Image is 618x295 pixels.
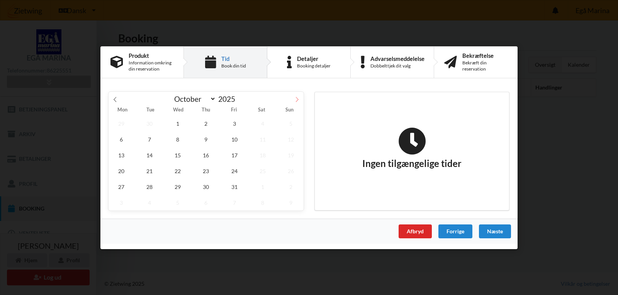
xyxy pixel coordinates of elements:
[129,52,173,58] div: Produkt
[109,163,134,179] span: October 20, 2025
[109,131,134,147] span: October 6, 2025
[248,108,276,113] span: Sat
[222,179,247,194] span: October 31, 2025
[194,131,219,147] span: October 9, 2025
[278,115,304,131] span: October 5, 2025
[109,179,134,194] span: October 27, 2025
[137,194,162,210] span: November 4, 2025
[164,108,192,113] span: Wed
[171,94,216,104] select: Month
[192,108,220,113] span: Thu
[250,194,275,210] span: November 8, 2025
[278,163,304,179] span: October 26, 2025
[462,60,508,72] div: Bekræft din reservation
[194,147,219,163] span: October 16, 2025
[137,179,162,194] span: October 28, 2025
[194,115,219,131] span: October 2, 2025
[250,179,275,194] span: November 1, 2025
[278,147,304,163] span: October 19, 2025
[221,63,246,69] div: Book din tid
[137,147,162,163] span: October 14, 2025
[297,63,331,69] div: Booking detaljer
[276,108,304,113] span: Sun
[222,163,247,179] span: October 24, 2025
[222,131,247,147] span: October 10, 2025
[222,147,247,163] span: October 17, 2025
[221,55,246,61] div: Tid
[109,108,136,113] span: Mon
[462,52,508,58] div: Bekræftelse
[250,115,275,131] span: October 4, 2025
[165,131,190,147] span: October 8, 2025
[278,194,304,210] span: November 9, 2025
[479,224,511,238] div: Næste
[194,194,219,210] span: November 6, 2025
[370,63,424,69] div: Dobbelttjek dit valg
[165,147,190,163] span: October 15, 2025
[222,194,247,210] span: November 7, 2025
[370,55,424,61] div: Advarselsmeddelelse
[438,224,472,238] div: Forrige
[362,127,462,169] h2: Ingen tilgængelige tider
[220,108,248,113] span: Fri
[165,163,190,179] span: October 22, 2025
[250,131,275,147] span: October 11, 2025
[165,115,190,131] span: October 1, 2025
[278,179,304,194] span: November 2, 2025
[137,131,162,147] span: October 7, 2025
[278,131,304,147] span: October 12, 2025
[137,163,162,179] span: October 21, 2025
[109,115,134,131] span: September 29, 2025
[165,194,190,210] span: November 5, 2025
[222,115,247,131] span: October 3, 2025
[216,94,241,103] input: Year
[250,163,275,179] span: October 25, 2025
[399,224,432,238] div: Afbryd
[194,163,219,179] span: October 23, 2025
[109,194,134,210] span: November 3, 2025
[109,147,134,163] span: October 13, 2025
[137,115,162,131] span: September 30, 2025
[129,60,173,72] div: Information omkring din reservation
[297,55,331,61] div: Detaljer
[250,147,275,163] span: October 18, 2025
[165,179,190,194] span: October 29, 2025
[136,108,164,113] span: Tue
[194,179,219,194] span: October 30, 2025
